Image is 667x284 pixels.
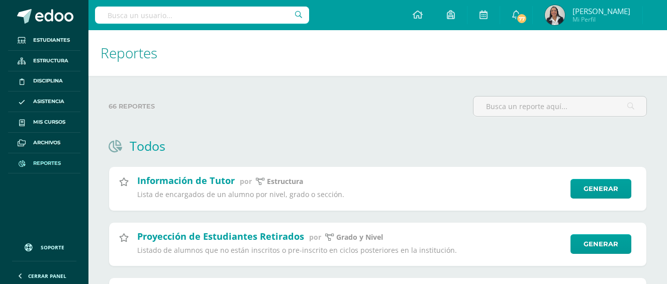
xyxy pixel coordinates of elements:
[137,230,304,242] h2: Proyección de Estudiantes Retirados
[101,43,157,62] span: Reportes
[336,233,383,242] p: Grado y Nivel
[8,71,80,92] a: Disciplina
[573,15,630,24] span: Mi Perfil
[473,97,646,116] input: Busca un reporte aquí...
[570,179,631,199] a: Generar
[33,57,68,65] span: Estructura
[33,159,61,167] span: Reportes
[8,112,80,133] a: Mis cursos
[33,77,63,85] span: Disciplina
[309,232,321,242] span: por
[8,91,80,112] a: Asistencia
[33,118,65,126] span: Mis cursos
[33,139,60,147] span: Archivos
[570,234,631,254] a: Generar
[267,177,303,186] p: estructura
[95,7,309,24] input: Busca un usuario...
[137,246,564,255] p: Listado de alumnos que no están inscritos o pre-inscrito en ciclos posteriores en la institución.
[8,153,80,174] a: Reportes
[240,176,252,186] span: por
[137,174,235,186] h2: Información de Tutor
[8,51,80,71] a: Estructura
[41,244,64,251] span: Soporte
[573,6,630,16] span: [PERSON_NAME]
[137,190,564,199] p: Lista de encargados de un alumno por nivel, grado o sección.
[28,272,66,279] span: Cerrar panel
[516,13,527,24] span: 77
[545,5,565,25] img: 84bb1f6c2faff8a347cedb52224a7f32.png
[33,36,70,44] span: Estudiantes
[33,98,64,106] span: Asistencia
[130,137,165,154] h1: Todos
[8,30,80,51] a: Estudiantes
[109,96,465,117] label: 66 reportes
[8,133,80,153] a: Archivos
[12,234,76,258] a: Soporte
